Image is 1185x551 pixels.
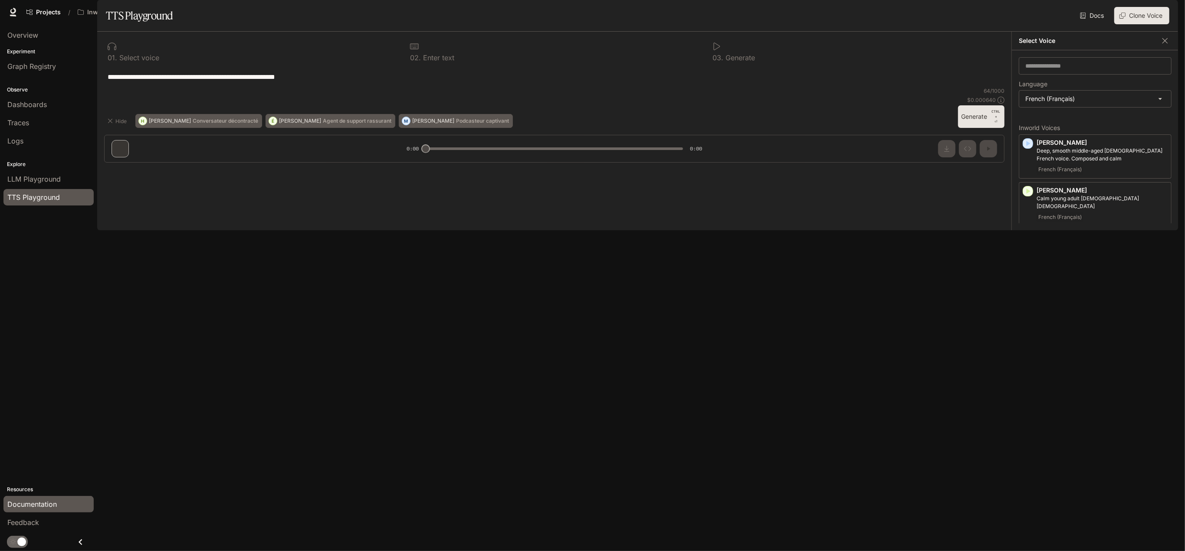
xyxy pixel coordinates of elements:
p: Inworld Voices [1019,125,1172,131]
div: / [65,8,74,17]
p: Podcasteur captivant [456,118,509,124]
p: Conversateur décontracté [193,118,258,124]
p: Calm young adult French male [1037,195,1168,210]
div: É [269,114,277,128]
span: French (Français) [1037,164,1083,175]
button: H[PERSON_NAME]Conversateur décontracté [135,114,262,128]
p: Inworld AI Demos [87,9,136,16]
button: M[PERSON_NAME]Podcasteur captivant [399,114,513,128]
p: Select voice [117,54,159,61]
p: Generate [723,54,755,61]
p: CTRL + [991,109,1001,119]
button: GenerateCTRL +⏎ [958,105,1005,128]
p: [PERSON_NAME] [1037,138,1168,147]
div: M [402,114,410,128]
div: French (Français) [1019,91,1171,107]
a: Go to projects [23,3,65,21]
h1: TTS Playground [106,7,173,24]
p: Agent de support rassurant [323,118,391,124]
span: Projects [36,9,61,16]
p: ⏎ [991,109,1001,124]
p: 0 3 . [712,54,723,61]
p: [PERSON_NAME] [412,118,454,124]
button: Open workspace menu [74,3,149,21]
p: 64 / 1000 [984,87,1004,95]
button: É[PERSON_NAME]Agent de support rassurant [266,114,395,128]
button: Hide [104,114,132,128]
p: $ 0.000640 [967,96,996,104]
p: [PERSON_NAME] [279,118,321,124]
a: Docs [1078,7,1107,24]
p: Enter text [421,54,454,61]
div: H [139,114,147,128]
button: Clone Voice [1114,7,1169,24]
p: 0 2 . [410,54,421,61]
p: [PERSON_NAME] [149,118,191,124]
p: Language [1019,81,1047,87]
p: 0 1 . [108,54,117,61]
span: French (Français) [1037,212,1083,222]
p: Deep, smooth middle-aged male French voice. Composed and calm [1037,147,1168,163]
p: [PERSON_NAME] [1037,186,1168,195]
